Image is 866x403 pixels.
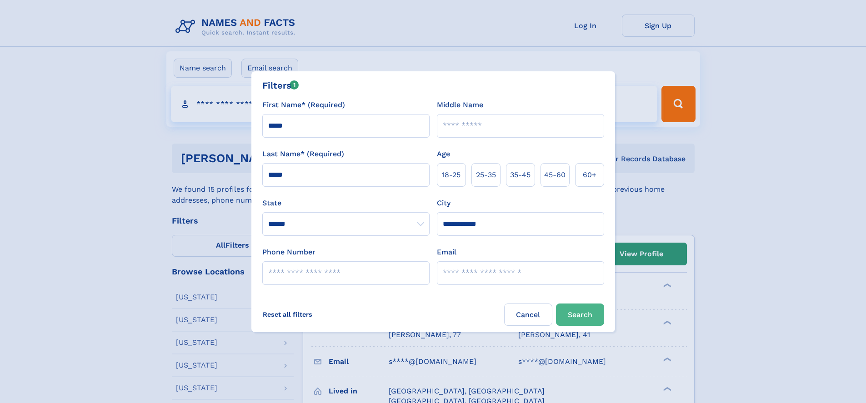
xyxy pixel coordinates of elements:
[437,100,483,110] label: Middle Name
[262,198,430,209] label: State
[437,149,450,159] label: Age
[544,169,566,180] span: 45‑60
[583,169,596,180] span: 60+
[262,149,344,159] label: Last Name* (Required)
[257,303,318,325] label: Reset all filters
[262,247,315,258] label: Phone Number
[442,169,461,180] span: 18‑25
[262,100,345,110] label: First Name* (Required)
[556,303,604,326] button: Search
[437,247,456,258] label: Email
[262,79,299,92] div: Filters
[510,169,531,180] span: 35‑45
[437,198,451,209] label: City
[504,303,552,326] label: Cancel
[476,169,496,180] span: 25‑35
